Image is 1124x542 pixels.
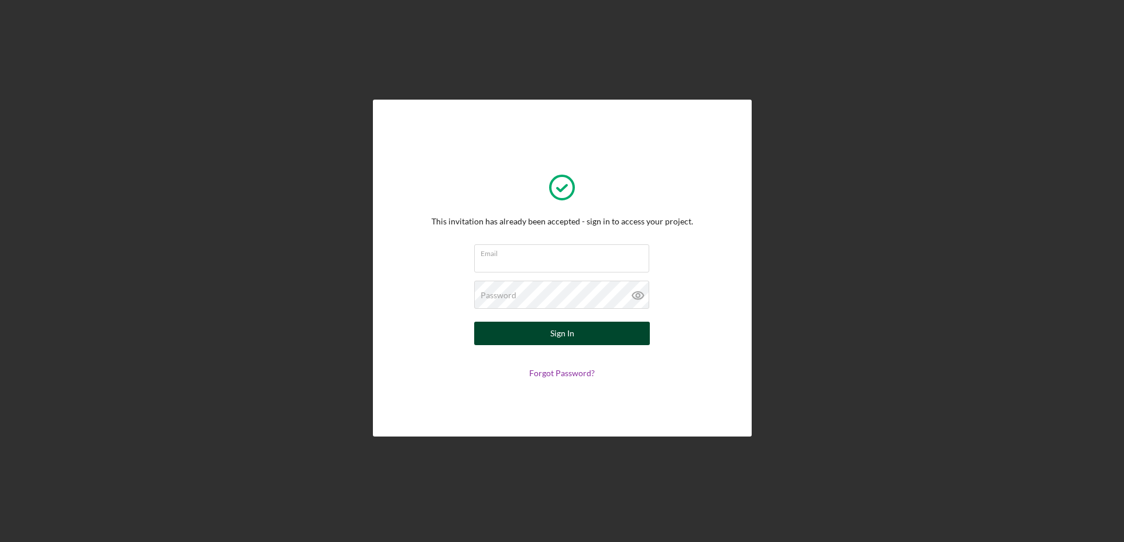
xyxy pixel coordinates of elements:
[431,217,693,226] div: This invitation has already been accepted - sign in to access your project.
[481,291,516,300] label: Password
[474,322,650,345] button: Sign In
[481,245,649,258] label: Email
[529,368,595,378] a: Forgot Password?
[550,322,574,345] div: Sign In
